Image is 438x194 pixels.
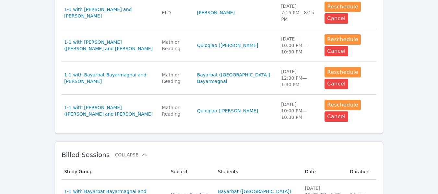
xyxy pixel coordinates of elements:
[115,152,147,158] button: Collapse
[64,104,154,117] a: 1-1 with [PERSON_NAME] ([PERSON_NAME] and [PERSON_NAME]
[64,6,154,19] a: 1-1 with [PERSON_NAME] and [PERSON_NAME]
[281,36,317,55] div: [DATE] 10:00 PM — 10:30 PM
[214,164,301,180] th: Students
[167,164,214,180] th: Subject
[62,151,110,159] span: Billed Sessions
[281,3,317,22] div: [DATE] 7:15 PM — 8:15 PM
[62,29,376,62] tr: 1-1 with [PERSON_NAME] ([PERSON_NAME] and [PERSON_NAME]Math or ReadingQuioqiao ([PERSON_NAME][DAT...
[325,100,361,110] button: Reschedule
[325,67,361,77] button: Reschedule
[197,9,235,16] a: [PERSON_NAME]
[325,34,361,45] button: Reschedule
[197,42,258,49] a: Quioqiao ([PERSON_NAME]
[325,79,348,89] button: Cancel
[325,13,348,24] button: Cancel
[62,62,376,95] tr: 1-1 with Bayarbat Bayarmagnai and [PERSON_NAME]Math or ReadingBayarbat ([GEOGRAPHIC_DATA]) Bayarm...
[281,101,317,120] div: [DATE] 10:00 PM — 10:30 PM
[64,72,154,85] a: 1-1 with Bayarbat Bayarmagnai and [PERSON_NAME]
[197,72,274,85] a: Bayarbat ([GEOGRAPHIC_DATA]) Bayarmagnai
[162,104,189,117] div: Math or Reading
[325,46,348,56] button: Cancel
[162,72,189,85] div: Math or Reading
[162,9,189,16] div: ELD
[64,39,154,52] a: 1-1 with [PERSON_NAME] ([PERSON_NAME] and [PERSON_NAME]
[197,108,258,114] a: Quioqiao ([PERSON_NAME]
[346,164,376,180] th: Duration
[62,95,376,127] tr: 1-1 with [PERSON_NAME] ([PERSON_NAME] and [PERSON_NAME]Math or ReadingQuioqiao ([PERSON_NAME][DAT...
[281,68,317,88] div: [DATE] 12:30 PM — 1:30 PM
[325,2,361,12] button: Reschedule
[162,39,189,52] div: Math or Reading
[325,111,348,122] button: Cancel
[301,164,346,180] th: Date
[62,164,167,180] th: Study Group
